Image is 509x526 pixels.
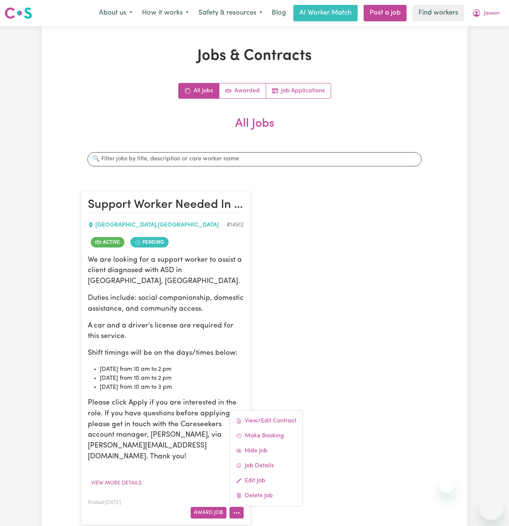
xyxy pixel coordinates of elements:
iframe: Close message [439,478,454,493]
a: AI Worker Match [293,5,358,21]
div: Job ID #14912 [226,221,244,230]
button: View more details [88,477,145,489]
span: Posted: [DATE] [88,500,121,505]
a: Active jobs [219,83,266,98]
div: More options [229,410,303,507]
li: [DATE] from 10 am to 2 pm [100,374,244,383]
a: All jobs [179,83,219,98]
a: Job applications [266,83,331,98]
span: Job is active [91,237,124,247]
div: [GEOGRAPHIC_DATA] , [GEOGRAPHIC_DATA] [88,221,226,230]
img: Careseekers logo [4,6,32,20]
a: Post a job [364,5,407,21]
p: A car and a driver's license are required for this service. [88,321,244,342]
span: Job contract pending review by care worker [130,237,169,247]
p: We are looking for a support worker to assist a client diagnosed with ASD in [GEOGRAPHIC_DATA], [... [88,255,244,287]
iframe: Button to launch messaging window [479,496,503,520]
h1: Jobs & Contracts [81,47,428,65]
p: Shift timings will be on the days/times below: [88,348,244,359]
span: Jaxson [484,9,500,18]
h2: All Jobs [81,117,428,143]
a: Job Details [230,458,302,473]
button: My Account [467,5,505,21]
button: Safety & resources [194,5,267,21]
a: Make Booking [230,428,302,443]
h2: Support Worker Needed In Acacia Ridge, QLD [88,198,244,213]
button: How it works [137,5,194,21]
li: [DATE] from 10 am to 2 pm [100,365,244,374]
p: Duties include: social companionship, domestic assistance, and community access. [88,293,244,315]
a: Blog [267,5,290,21]
li: [DATE] from 10 am to 3 pm [100,383,244,392]
a: Find workers [413,5,464,21]
a: View/Edit Contract [230,413,302,428]
a: Careseekers logo [4,4,32,22]
input: 🔍 Filter jobs by title, description or care worker name [87,152,422,166]
a: Edit Job [230,473,302,488]
button: About us [94,5,137,21]
button: More options [229,507,244,519]
a: Hide Job [230,443,302,458]
a: Delete Job [230,488,302,503]
p: Please click Apply if you are interested in the role. If you have questions before applying, plea... [88,398,244,462]
button: Award Job [191,507,226,519]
